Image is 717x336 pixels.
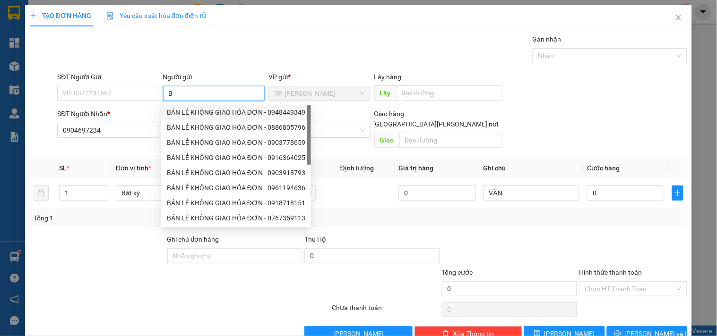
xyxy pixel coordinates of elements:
[442,269,473,276] span: Tổng cước
[90,31,156,42] div: ANH HÀ
[167,137,305,148] div: BÁN LẺ KHÔNG GIAO HÓA ĐƠN - 0903778659
[167,248,303,263] input: Ghi chú đơn hàng
[30,12,36,19] span: plus
[57,72,159,82] div: SĐT Người Gửi
[34,213,277,223] div: Tổng: 1
[304,235,326,243] span: Thu Hộ
[57,109,159,119] div: SĐT Người Nhận
[116,164,151,172] span: Đơn vị tính
[7,62,37,72] span: Thu rồi :
[374,133,399,148] span: Giao
[163,72,265,82] div: Người gửi
[167,198,305,208] div: BÁN LẺ KHÔNG GIAO HÓA ĐƠN - 0918718151
[59,164,67,172] span: SL
[398,164,433,172] span: Giá trị hàng
[398,185,476,201] input: 0
[161,150,311,165] div: BÁN LẺ KHÔNG GIAO HÓA ĐƠN - 0916364025
[106,12,206,19] span: Yêu cầu xuất hóa đơn điện tử
[161,120,311,135] div: BÁN LẺ KHÔNG GIAO HÓA ĐƠN - 0886805796
[399,133,502,148] input: Dọc đường
[396,85,502,101] input: Dọc đường
[167,107,305,118] div: BÁN LẺ KHÔNG GIAO HÓA ĐƠN - 0948449349
[484,185,579,201] input: Ghi Chú
[121,186,206,200] span: Bất kỳ
[579,269,642,276] label: Hình thức thanh toán
[161,180,311,195] div: BÁN LẺ KHÔNG GIAO HÓA ĐƠN - 0961194636
[374,110,405,118] span: Giao hàng
[533,35,562,43] label: Gán nhãn
[161,105,311,120] div: BÁN LẺ KHÔNG GIAO HÓA ĐƠN - 0948449349
[340,164,374,172] span: Định lượng
[161,165,311,180] div: BÁN LẺ KHÔNG GIAO HÓA ĐƠN - 0903918793
[30,12,91,19] span: TẠO ĐƠN HÀNG
[675,14,682,21] span: close
[374,85,396,101] span: Lấy
[665,5,692,31] button: Close
[268,72,370,82] div: VP gửi
[274,86,364,101] span: TP. Hồ Chí Minh
[374,73,402,81] span: Lấy hàng
[167,213,305,223] div: BÁN LẺ KHÔNG GIAO HÓA ĐƠN - 0767359113
[167,168,305,178] div: BÁN LẺ KHÔNG GIAO HÓA ĐƠN - 0903918793
[90,9,113,19] span: Nhận:
[106,12,114,20] img: icon
[8,9,23,19] span: Gửi:
[673,189,683,197] span: plus
[8,8,84,31] div: TP. [PERSON_NAME]
[90,42,156,55] div: 0914666744
[90,8,156,31] div: Vĩnh Long
[7,61,85,72] div: 20.000
[161,195,311,210] div: BÁN LẺ KHÔNG GIAO HÓA ĐƠN - 0918718151
[274,123,364,137] span: Vĩnh Long
[161,210,311,226] div: BÁN LẺ KHÔNG GIAO HÓA ĐƠN - 0767359113
[587,164,620,172] span: Cước hàng
[161,135,311,150] div: BÁN LẺ KHÔNG GIAO HÓA ĐƠN - 0903778659
[331,302,441,319] div: Chưa thanh toán
[167,122,305,133] div: BÁN LẺ KHÔNG GIAO HÓA ĐƠN - 0886805796
[370,119,502,129] span: [GEOGRAPHIC_DATA][PERSON_NAME] nơi
[167,183,305,193] div: BÁN LẺ KHÔNG GIAO HÓA ĐƠN - 0961194636
[8,31,84,53] div: BÁN LẺ KHÔNG GIAO HÓA ĐƠN
[480,159,583,177] th: Ghi chú
[34,185,49,201] button: delete
[672,185,683,201] button: plus
[167,235,219,243] label: Ghi chú đơn hàng
[167,152,305,163] div: BÁN LẺ KHÔNG GIAO HÓA ĐƠN - 0916364025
